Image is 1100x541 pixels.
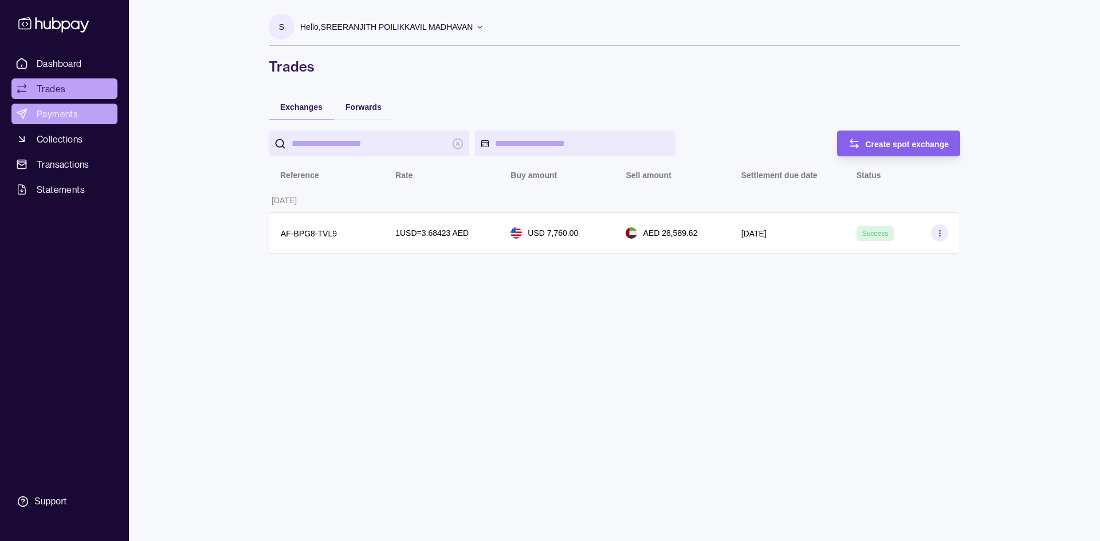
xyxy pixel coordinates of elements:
p: [DATE] [741,229,767,238]
a: Statements [11,179,117,200]
a: Dashboard [11,53,117,74]
p: Settlement due date [741,171,818,180]
p: USD 7,760.00 [528,227,578,239]
p: Reference [280,171,319,180]
a: Support [11,489,117,514]
h1: Trades [269,57,960,76]
span: Trades [37,82,65,96]
span: Payments [37,107,78,121]
a: Payments [11,104,117,124]
a: Collections [11,129,117,149]
span: Collections [37,132,82,146]
input: search [292,131,446,156]
span: Exchanges [280,102,323,112]
img: ae [626,227,637,239]
div: Support [34,495,66,508]
p: Hello, SREERANJITH POILIKKAVIL MADHAVAN [300,21,473,33]
p: AED 28,589.62 [643,227,697,239]
a: Trades [11,78,117,99]
span: Statements [37,183,85,196]
p: Buy amount [510,171,557,180]
p: Rate [395,171,412,180]
p: Sell amount [626,171,671,180]
span: Create spot exchange [866,140,949,149]
span: Success [862,230,888,238]
a: Transactions [11,154,117,175]
span: Dashboard [37,57,82,70]
p: AF-BPG8-TVL9 [281,229,337,238]
p: Status [857,171,881,180]
p: [DATE] [272,196,297,205]
p: S [279,21,284,33]
span: Forwards [345,102,382,112]
p: 1 USD = 3.68423 AED [395,227,469,239]
button: Create spot exchange [837,131,961,156]
span: Transactions [37,157,89,171]
img: us [510,227,522,239]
